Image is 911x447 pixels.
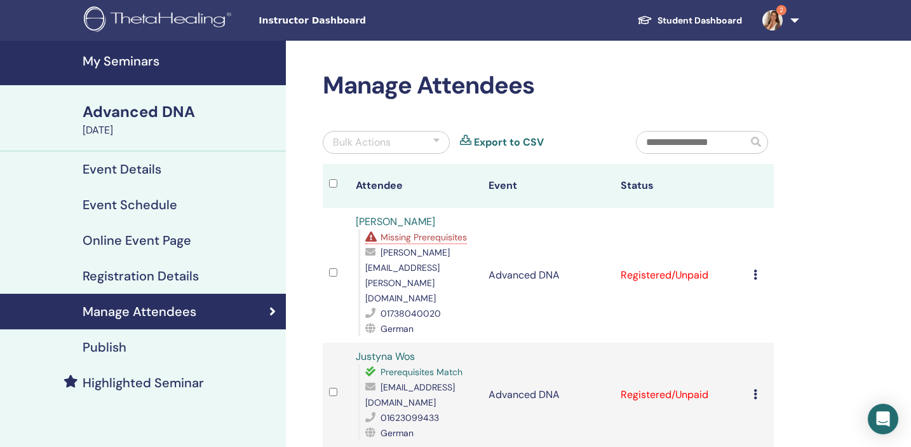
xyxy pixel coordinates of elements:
[637,15,652,25] img: graduation-cap-white.svg
[381,412,439,423] span: 01623099433
[356,350,415,363] a: Justyna Wos
[84,6,236,35] img: logo.png
[83,375,204,390] h4: Highlighted Seminar
[83,162,161,177] h4: Event Details
[482,208,615,343] td: Advanced DNA
[627,9,752,32] a: Student Dashboard
[83,340,126,355] h4: Publish
[83,268,199,284] h4: Registration Details
[365,247,450,304] span: [PERSON_NAME][EMAIL_ADDRESS][PERSON_NAME][DOMAIN_NAME]
[349,164,482,208] th: Attendee
[482,343,615,447] td: Advanced DNA
[259,14,449,27] span: Instructor Dashboard
[83,53,278,69] h4: My Seminars
[75,101,286,138] a: Advanced DNA[DATE]
[83,233,191,248] h4: Online Event Page
[614,164,747,208] th: Status
[776,5,786,15] span: 2
[868,404,898,434] div: Open Intercom Messenger
[381,231,467,243] span: Missing Prerequisites
[365,382,455,408] span: [EMAIL_ADDRESS][DOMAIN_NAME]
[83,304,196,319] h4: Manage Attendees
[762,10,783,31] img: default.jpg
[381,427,414,439] span: German
[323,71,774,100] h2: Manage Attendees
[83,123,278,138] div: [DATE]
[333,135,391,150] div: Bulk Actions
[482,164,615,208] th: Event
[83,197,177,212] h4: Event Schedule
[381,308,441,319] span: 01738040020
[83,101,278,123] div: Advanced DNA
[381,366,462,378] span: Prerequisites Match
[356,215,435,228] a: [PERSON_NAME]
[474,135,544,150] a: Export to CSV
[381,323,414,334] span: German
